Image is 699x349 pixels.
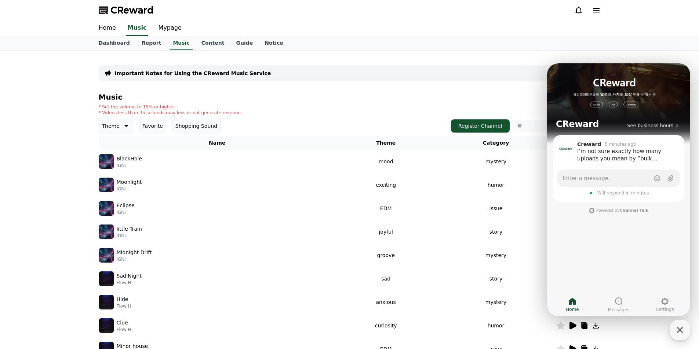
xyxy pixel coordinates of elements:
img: music [99,248,114,263]
p: little Train [117,225,142,233]
img: music [99,224,114,239]
p: IGNI [117,233,142,239]
p: Flow H [117,280,142,286]
img: music [99,295,114,309]
a: Mypage [153,21,188,36]
p: Eclipse [117,202,135,209]
p: Moonlight [117,178,142,186]
td: mystery [436,290,556,314]
td: mystery [436,244,556,267]
td: humor [436,314,556,337]
a: Important Notes for Using the CReward Music Service [115,70,271,77]
p: BlackHole [117,155,142,163]
span: CReward [110,4,154,16]
p: Midnight Drift [117,249,152,256]
button: Shopping Sound [172,119,221,133]
img: music [99,154,114,169]
img: music [99,318,114,333]
td: humor [436,173,556,197]
td: sad [336,267,436,290]
img: music [99,201,114,216]
p: IGNI [117,256,152,262]
a: CReward [99,4,154,16]
p: Theme [102,121,120,131]
a: Music [126,21,148,36]
p: IGNI [117,163,142,168]
p: Sad Night [117,272,142,280]
p: Flow H [117,327,131,333]
td: joyful [336,220,436,244]
td: curiosity [336,314,436,337]
a: Music [170,36,192,50]
a: Content [196,36,230,50]
h4: Music [99,93,601,101]
img: music [99,178,114,192]
a: Home [93,21,122,36]
p: Clue [117,319,128,327]
td: EDM [336,197,436,220]
td: groove [336,244,436,267]
td: story [436,220,556,244]
a: Report [136,36,167,50]
td: anxious [336,290,436,314]
td: exciting [336,173,436,197]
th: Category [436,136,556,150]
th: Name [99,136,336,150]
button: Theme [99,119,133,133]
iframe: Channel chat [547,63,690,316]
p: Hide [117,296,128,303]
a: Notice [259,36,289,50]
p: * Videos less than 35 seconds may less or not generate revenue. [99,110,242,116]
a: Dashboard [93,36,136,50]
button: Register Channel [451,119,510,133]
a: Guide [230,36,259,50]
button: Favorite [139,119,166,133]
p: IGNI [117,209,135,215]
td: mystery [436,150,556,173]
p: Flow H [117,303,131,309]
th: Theme [336,136,436,150]
td: mood [336,150,436,173]
td: issue [436,197,556,220]
p: IGNI [117,186,142,192]
img: music [99,271,114,286]
td: story [436,267,556,290]
p: * Set the volume to 15% or higher. [99,104,242,110]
